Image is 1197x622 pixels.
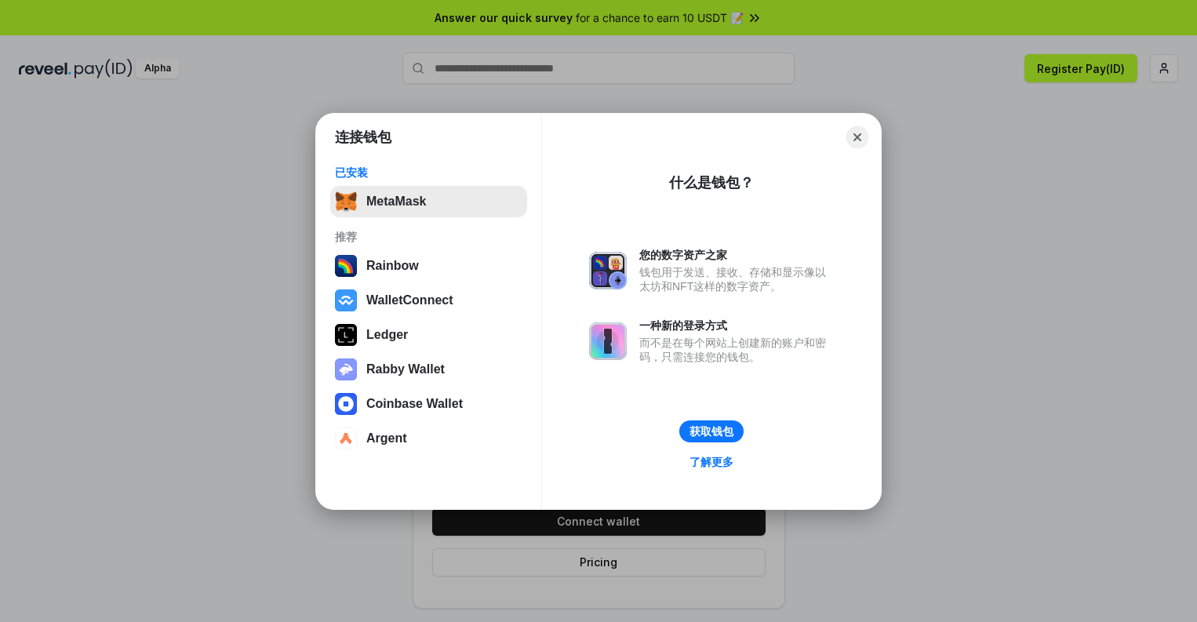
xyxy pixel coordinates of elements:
div: 钱包用于发送、接收、存储和显示像以太坊和NFT这样的数字资产。 [639,265,834,293]
img: svg+xml,%3Csvg%20xmlns%3D%22http%3A%2F%2Fwww.w3.org%2F2000%2Fsvg%22%20width%3D%2228%22%20height%3... [335,324,357,346]
div: 了解更多 [689,455,733,469]
a: 了解更多 [680,452,743,472]
div: Rainbow [366,259,419,273]
img: svg+xml,%3Csvg%20xmlns%3D%22http%3A%2F%2Fwww.w3.org%2F2000%2Fsvg%22%20fill%3D%22none%22%20viewBox... [335,358,357,380]
button: Ledger [330,319,527,351]
img: svg+xml,%3Csvg%20width%3D%2228%22%20height%3D%2228%22%20viewBox%3D%220%200%2028%2028%22%20fill%3D... [335,393,357,415]
div: 获取钱包 [689,424,733,438]
img: svg+xml,%3Csvg%20width%3D%2228%22%20height%3D%2228%22%20viewBox%3D%220%200%2028%2028%22%20fill%3D... [335,289,357,311]
button: Rabby Wallet [330,354,527,385]
div: 您的数字资产之家 [639,248,834,262]
button: MetaMask [330,186,527,217]
button: Rainbow [330,250,527,282]
button: Coinbase Wallet [330,388,527,420]
div: WalletConnect [366,293,453,307]
h1: 连接钱包 [335,128,391,147]
button: Argent [330,423,527,454]
div: 而不是在每个网站上创建新的账户和密码，只需连接您的钱包。 [639,336,834,364]
button: WalletConnect [330,285,527,316]
div: Argent [366,431,407,446]
div: Rabby Wallet [366,362,445,376]
div: 推荐 [335,230,522,244]
img: svg+xml,%3Csvg%20xmlns%3D%22http%3A%2F%2Fwww.w3.org%2F2000%2Fsvg%22%20fill%3D%22none%22%20viewBox... [589,322,627,360]
img: svg+xml,%3Csvg%20xmlns%3D%22http%3A%2F%2Fwww.w3.org%2F2000%2Fsvg%22%20fill%3D%22none%22%20viewBox... [589,252,627,289]
div: 已安装 [335,166,522,180]
div: 什么是钱包？ [669,173,754,192]
div: Ledger [366,328,408,342]
div: MetaMask [366,195,426,209]
div: 一种新的登录方式 [639,318,834,333]
div: Coinbase Wallet [366,397,463,411]
button: Close [846,126,868,148]
img: svg+xml,%3Csvg%20width%3D%22120%22%20height%3D%22120%22%20viewBox%3D%220%200%20120%20120%22%20fil... [335,255,357,277]
img: svg+xml,%3Csvg%20width%3D%2228%22%20height%3D%2228%22%20viewBox%3D%220%200%2028%2028%22%20fill%3D... [335,427,357,449]
img: svg+xml,%3Csvg%20fill%3D%22none%22%20height%3D%2233%22%20viewBox%3D%220%200%2035%2033%22%20width%... [335,191,357,213]
button: 获取钱包 [679,420,744,442]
